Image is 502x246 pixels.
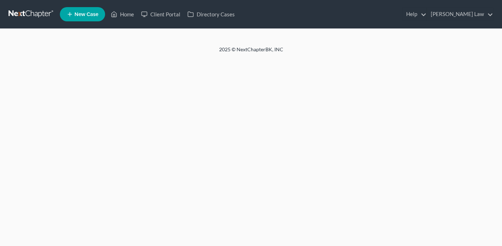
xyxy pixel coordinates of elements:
a: Home [107,8,138,21]
div: 2025 © NextChapterBK, INC [48,46,454,59]
a: Help [403,8,426,21]
new-legal-case-button: New Case [60,7,105,21]
a: Directory Cases [184,8,238,21]
a: [PERSON_NAME] Law [427,8,493,21]
a: Client Portal [138,8,184,21]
